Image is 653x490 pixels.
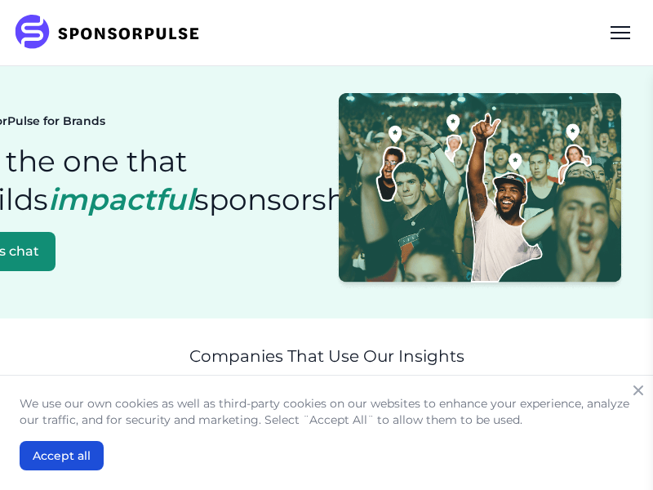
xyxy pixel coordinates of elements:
button: Accept all [20,441,104,470]
p: We use our own cookies as well as third-party cookies on our websites to enhance your experience,... [20,395,633,428]
p: Companies That Use Our Insights [189,345,464,367]
div: Menu [601,13,640,52]
button: Close [627,379,650,402]
img: SponsorPulse [13,15,211,51]
span: impactful [48,181,194,217]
